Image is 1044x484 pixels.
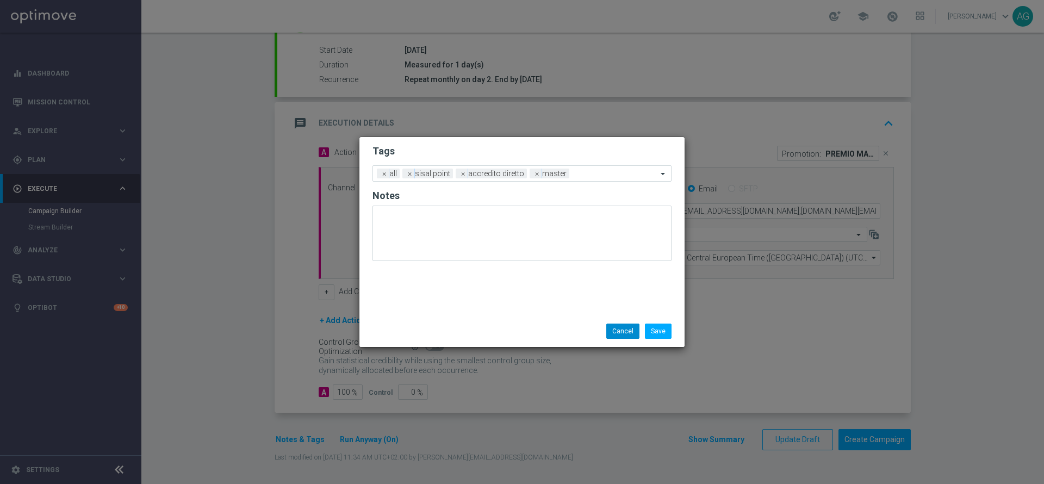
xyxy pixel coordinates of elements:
span: all [387,169,400,178]
button: Cancel [606,324,639,339]
span: accredito diretto [465,169,527,178]
h2: Tags [372,145,672,158]
h2: Notes [372,189,672,202]
span: × [532,169,542,178]
ng-select: accredito diretto, all, master, sisal point [372,165,672,182]
span: sisal point [412,169,453,178]
span: × [380,169,389,178]
span: × [458,169,468,178]
span: master [539,169,569,178]
button: Save [645,324,672,339]
span: × [405,169,415,178]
